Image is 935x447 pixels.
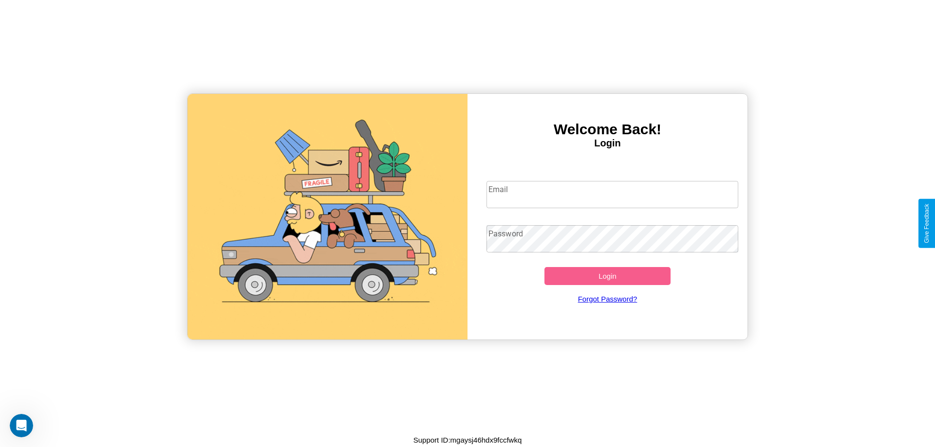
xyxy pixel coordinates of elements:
[187,94,467,340] img: gif
[413,433,522,447] p: Support ID: mgaysj46hdx9fccfwkq
[482,285,734,313] a: Forgot Password?
[544,267,671,285] button: Login
[10,414,33,437] iframe: Intercom live chat
[923,204,930,243] div: Give Feedback
[467,138,748,149] h4: Login
[467,121,748,138] h3: Welcome Back!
